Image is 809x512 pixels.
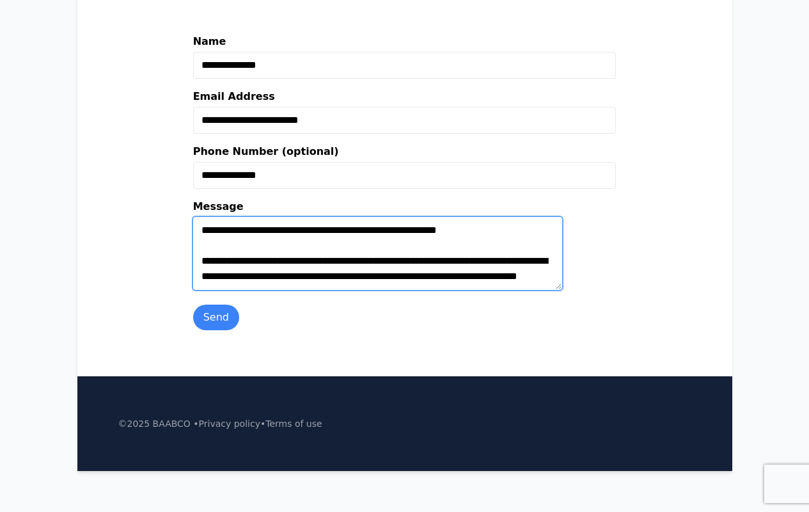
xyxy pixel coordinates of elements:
label: Phone Number (optional) [193,144,617,162]
button: Send [193,305,239,330]
p: ©2025 BAABCO • • [118,417,322,430]
a: Privacy policy [199,419,260,429]
label: Message [193,199,617,217]
label: Email Address [193,89,617,107]
a: Terms of use [265,419,322,429]
label: Name [193,34,617,52]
